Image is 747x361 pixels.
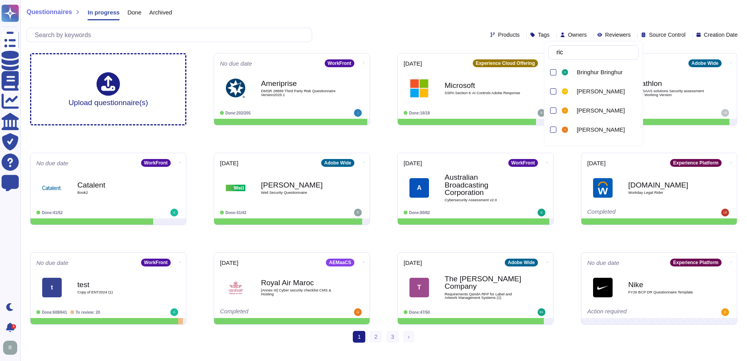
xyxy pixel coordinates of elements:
b: Nike [628,281,706,288]
div: Cristina Nica [560,87,574,96]
b: Ameriprise [261,80,339,87]
span: Copy of ENT2024 (1) [77,290,155,294]
div: WorkFront [141,259,171,266]
div: Gabriel-Cristian Lutic [560,125,574,134]
div: A [409,178,429,198]
div: Completed [220,308,316,316]
img: user [721,209,729,216]
b: Royal Air Maroc [261,279,339,286]
span: In progress [88,9,120,15]
span: To review: 20 [76,310,100,315]
span: Done: 41/52 [42,211,63,215]
img: user [562,107,568,114]
span: [DATE] [220,260,238,266]
a: 2 [370,331,382,343]
img: user [170,308,178,316]
div: t [42,278,62,297]
span: Products [498,32,520,38]
span: [DATE] [404,160,422,166]
div: Cristina Nica [560,83,639,100]
img: user [721,109,729,117]
img: Logo [226,178,245,198]
img: user [721,308,729,316]
div: WorkFront [325,59,354,67]
span: Weil Security Questionnaire [261,191,339,195]
div: Derek Espiritu [560,106,574,115]
img: Logo [226,79,245,98]
b: Catalent [77,181,155,189]
div: Bringhur Bringhur [577,69,636,76]
span: Done: 41/43 [225,211,246,215]
span: Tags [538,32,550,38]
img: user [354,209,362,216]
div: Bringhur Bringhur [560,64,639,81]
div: Bringhur Bringhur [560,68,574,77]
b: Decathlon [628,80,706,87]
span: Done: 16/18 [409,111,430,115]
button: user [2,339,23,356]
span: Done [127,9,141,15]
span: SSPA Section K AI Controls Adobe Response [445,91,523,95]
span: FY26 BCP DR Questionnaire Template [628,290,706,294]
div: 9 [11,324,16,329]
b: Australian Broadcasting Corporation [445,173,523,196]
span: 1 [353,331,365,343]
span: Cybersecurity Assessment v2.0 [445,198,523,202]
span: Source Control [649,32,685,38]
span: [PERSON_NAME] [577,126,625,133]
span: › [408,334,410,340]
img: user [538,109,545,117]
div: Upload questionnaire(s) [68,72,148,106]
a: 3 [386,331,399,343]
img: Logo [409,79,429,98]
div: Derek Espiritu [577,107,636,114]
img: user [538,209,545,216]
span: Workday Legal Rider [628,191,706,195]
div: Gabriel-Cristian Lutic [577,126,636,133]
b: Microsoft [445,82,523,89]
img: Logo [593,178,613,198]
span: No due date [587,260,619,266]
b: test [77,281,155,288]
span: Bringhur Bringhur [577,69,623,76]
div: Action required [587,308,683,316]
span: Owners [568,32,587,38]
span: [Annex III] Cyber security checklist CMS & Hosting [261,288,339,296]
span: Creation Date [704,32,738,38]
div: Experience Platform [670,159,722,167]
span: Done: 47/50 [409,310,430,315]
img: Logo [593,278,613,297]
img: user [354,308,362,316]
div: Adobe Wide [321,159,354,167]
input: Search by keywords [31,28,312,42]
span: [DATE] [404,260,422,266]
span: No due date [36,260,68,266]
span: [PERSON_NAME] [577,107,625,114]
img: Logo [226,278,245,297]
span: Book2 [77,191,155,195]
div: Experience Cloud Offering [473,59,538,67]
div: Adobe Wide [505,259,538,266]
span: Reviewers [605,32,631,38]
div: T [409,278,429,297]
div: WorkFront [508,159,538,167]
span: Done: 202/205 [225,111,251,115]
img: user [562,69,568,75]
span: Done: 80/82 [409,211,430,215]
div: Completed [587,209,683,216]
div: AEMaaCS [326,259,354,266]
b: [PERSON_NAME] [261,181,339,189]
b: The [PERSON_NAME] Company [445,275,523,290]
div: Cristina Nica [577,88,636,95]
img: user [562,127,568,133]
img: user [538,308,545,316]
span: ADOBE SAAS solutions Security assessment Template Working Version [628,89,706,97]
b: [DOMAIN_NAME] [628,181,706,189]
span: Archived [149,9,172,15]
img: Logo [42,178,62,198]
input: Search by keywords [552,46,638,59]
div: Adobe Wide [688,59,722,67]
span: Requirements QandA RFP for Label and Artwork Management Systems (1) [445,292,523,300]
span: [DATE] [404,61,422,66]
img: user [354,109,362,117]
